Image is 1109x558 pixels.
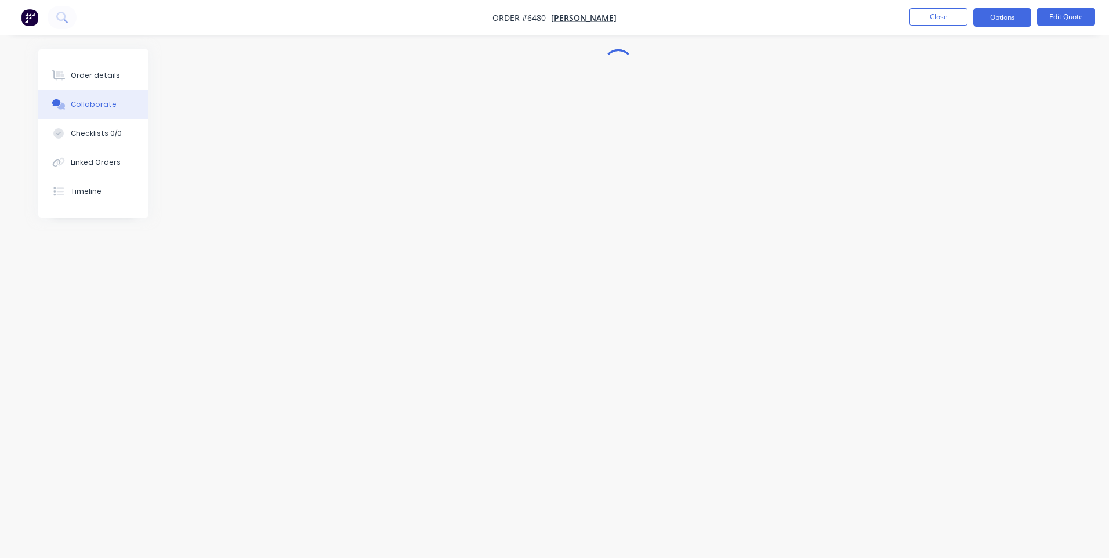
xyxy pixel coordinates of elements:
[21,9,38,26] img: Factory
[71,99,117,110] div: Collaborate
[71,70,120,81] div: Order details
[551,12,617,23] a: [PERSON_NAME]
[38,90,148,119] button: Collaborate
[71,128,122,139] div: Checklists 0/0
[1037,8,1095,26] button: Edit Quote
[38,177,148,206] button: Timeline
[909,8,967,26] button: Close
[973,8,1031,27] button: Options
[38,119,148,148] button: Checklists 0/0
[71,157,121,168] div: Linked Orders
[38,148,148,177] button: Linked Orders
[71,186,102,197] div: Timeline
[38,61,148,90] button: Order details
[492,12,551,23] span: Order #6480 -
